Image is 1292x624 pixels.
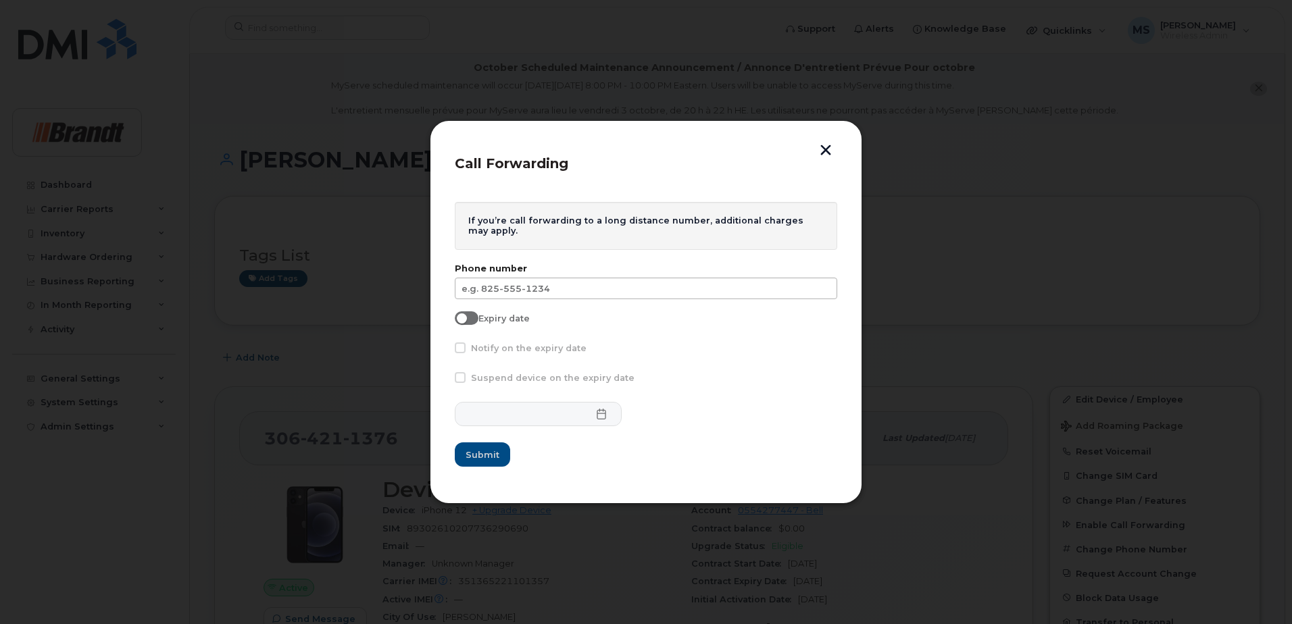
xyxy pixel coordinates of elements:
[455,442,510,467] button: Submit
[455,311,466,322] input: Expiry date
[466,448,499,461] span: Submit
[455,263,837,274] label: Phone number
[455,278,837,299] input: e.g. 825-555-1234
[455,155,568,172] span: Call Forwarding
[478,313,530,323] span: Expiry date
[455,202,837,250] div: If you’re call forwarding to a long distance number, additional charges may apply.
